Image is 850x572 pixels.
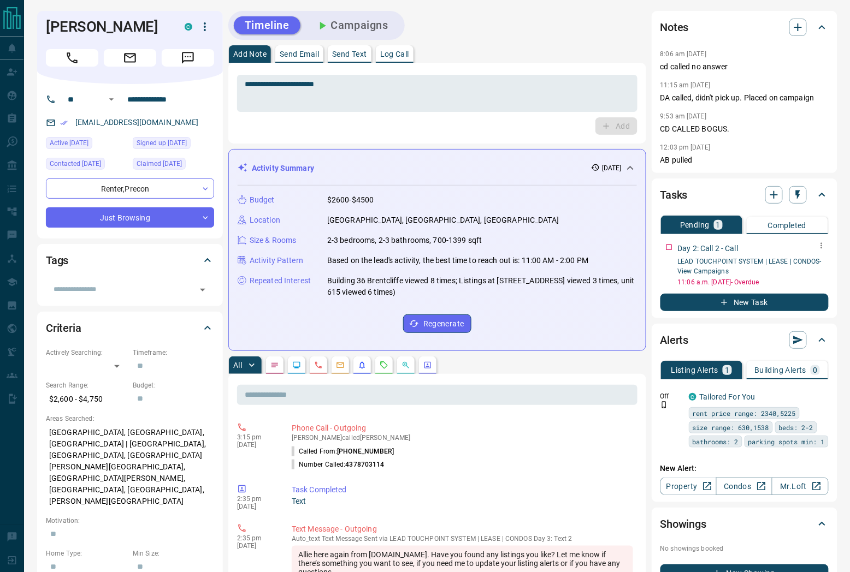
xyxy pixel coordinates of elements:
p: Send Email [280,50,319,58]
p: Phone Call - Outgoing [292,422,633,434]
p: Location [250,214,280,226]
a: [EMAIL_ADDRESS][DOMAIN_NAME] [75,118,199,127]
h2: Alerts [660,331,689,349]
p: Budget: [133,380,214,390]
h2: Notes [660,19,689,36]
p: Send Text [332,50,367,58]
div: Criteria [46,315,214,341]
p: Called From: [292,446,394,456]
p: Pending [680,221,710,229]
span: Claimed [DATE] [137,158,182,169]
div: condos.ca [185,23,192,31]
span: Active [DATE] [50,138,88,148]
div: Alerts [660,327,829,353]
p: Motivation: [46,516,214,526]
div: Notes [660,14,829,40]
button: Timeline [234,16,300,34]
span: auto_text [292,535,320,543]
p: [PERSON_NAME] called [PERSON_NAME] [292,434,633,442]
p: [GEOGRAPHIC_DATA], [GEOGRAPHIC_DATA], [GEOGRAPHIC_DATA] | [GEOGRAPHIC_DATA], [GEOGRAPHIC_DATA], [... [46,424,214,510]
p: [DATE] [237,441,275,449]
p: Actively Searching: [46,348,127,357]
h2: Tags [46,252,68,269]
p: 1 [725,366,729,374]
p: Search Range: [46,380,127,390]
h2: Criteria [46,319,81,337]
p: Based on the lead's activity, the best time to reach out is: 11:00 AM - 2:00 PM [327,255,588,266]
p: No showings booked [660,544,829,553]
span: Contacted [DATE] [50,158,101,169]
p: 11:06 a.m. [DATE] - Overdue [678,277,829,287]
div: Sat Oct 11 2025 [46,137,127,152]
button: New Task [660,294,829,311]
p: 12:03 pm [DATE] [660,144,711,151]
h2: Tasks [660,186,688,204]
p: CD CALLED BOGUS. [660,123,829,135]
span: parking spots min: 1 [748,436,825,447]
p: $2,600 - $4,750 [46,390,127,408]
svg: Push Notification Only [660,401,668,409]
p: 2:35 pm [237,495,275,503]
p: 9:53 am [DATE] [660,112,707,120]
p: Off [660,391,682,401]
p: [DATE] [237,503,275,510]
p: 3:15 pm [237,433,275,441]
p: 2:35 pm [237,534,275,542]
h2: Showings [660,515,707,533]
p: 2-3 bedrooms, 2-3 bathrooms, 700-1399 sqft [327,235,482,246]
span: 4378703114 [346,461,385,468]
p: Activity Summary [252,163,314,174]
p: Text [292,496,633,507]
p: Home Type: [46,549,127,558]
p: [DATE] [602,163,622,173]
p: Task Completed [292,484,633,496]
p: [GEOGRAPHIC_DATA], [GEOGRAPHIC_DATA], [GEOGRAPHIC_DATA] [327,214,559,226]
div: Activity Summary[DATE] [238,158,637,178]
span: beds: 2-2 [779,422,813,433]
p: Day 2: Call 2 - Call [678,243,739,254]
p: AB pulled [660,154,829,166]
p: 1 [716,221,721,229]
p: All [233,361,242,369]
a: LEAD TOUCHPOINT SYSTEM | LEASE | CONDOS- View Campaigns [678,258,822,275]
div: Sat Apr 06 2024 [133,137,214,152]
a: Property [660,478,717,495]
span: [PHONE_NUMBER] [337,448,394,455]
svg: Email Verified [60,119,68,127]
p: Budget [250,194,275,206]
svg: Lead Browsing Activity [292,361,301,370]
svg: Agent Actions [423,361,432,370]
p: Building 36 Brentcliffe viewed 8 times; Listings at [STREET_ADDRESS] viewed 3 times, unit 615 vie... [327,275,637,298]
p: Completed [768,222,807,229]
h1: [PERSON_NAME] [46,18,168,35]
span: bathrooms: 2 [693,436,739,447]
div: condos.ca [689,393,696,401]
p: Size & Rooms [250,235,297,246]
p: Activity Pattern [250,255,303,266]
span: size range: 630,1538 [693,422,769,433]
svg: Notes [270,361,279,370]
p: Text Message Sent via LEAD TOUCHPOINT SYSTEM | LEASE | CONDOS Day 3: Text 2 [292,535,633,543]
p: DA called, didn't pick up. Placed on campaign [660,92,829,104]
p: Log Call [380,50,409,58]
button: Open [195,282,210,297]
button: Open [105,93,118,106]
span: Call [46,49,98,67]
p: New Alert: [660,463,829,474]
button: Campaigns [305,16,399,34]
span: Signed up [DATE] [137,138,187,148]
p: 11:15 am [DATE] [660,81,711,89]
p: Add Note [233,50,267,58]
div: Tasks [660,182,829,208]
div: Just Browsing [46,207,214,228]
a: Condos [716,478,772,495]
p: Timeframe: [133,348,214,357]
div: Renter , Precon [46,178,214,199]
a: Tailored For You [700,392,755,401]
div: Tags [46,247,214,273]
span: rent price range: 2340,5225 [693,408,796,419]
p: Repeated Interest [250,275,311,287]
p: [DATE] [237,542,275,550]
p: Building Alerts [754,366,806,374]
p: Text Message - Outgoing [292,523,633,535]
